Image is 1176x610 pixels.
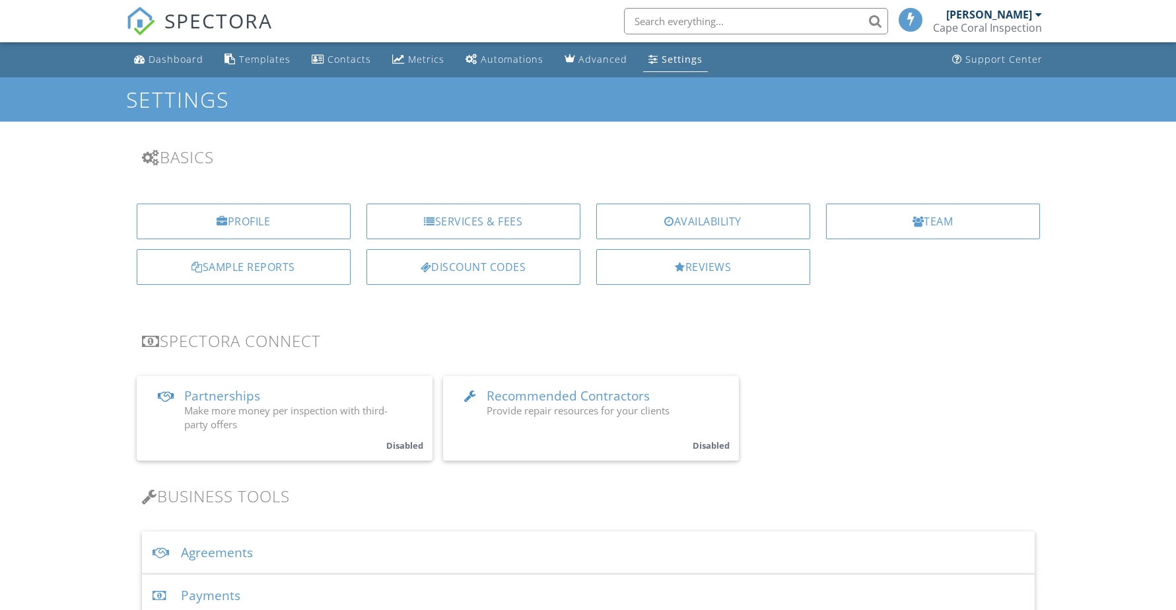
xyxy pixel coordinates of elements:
div: Advanced [578,53,627,65]
a: Profile [137,204,351,239]
a: Automations (Basic) [460,48,549,72]
span: Make more money per inspection with third-party offers [184,404,388,431]
span: Partnerships [184,387,260,404]
div: Agreements [142,531,1035,574]
a: Recommended Contractors Provide repair resources for your clients Disabled [443,376,739,461]
span: Recommended Contractors [487,387,650,404]
img: The Best Home Inspection Software - Spectora [126,7,155,36]
a: Sample Reports [137,249,351,285]
div: Templates [239,53,291,65]
div: Metrics [408,53,444,65]
h3: Basics [142,148,1035,166]
div: Automations [481,53,543,65]
a: Team [826,204,1040,239]
a: SPECTORA [126,18,273,46]
input: Search everything... [624,8,888,34]
small: Disabled [693,439,730,451]
a: Partnerships Make more money per inspection with third-party offers Disabled [137,376,432,461]
span: SPECTORA [164,7,273,34]
a: Settings [643,48,708,72]
div: Support Center [965,53,1043,65]
h1: Settings [126,88,1050,111]
div: Cape Coral Inspection [933,21,1042,34]
a: Contacts [306,48,376,72]
h3: Business Tools [142,487,1035,505]
a: Services & Fees [366,204,580,239]
div: Dashboard [149,53,203,65]
div: Settings [662,53,703,65]
a: Metrics [387,48,450,72]
a: Availability [596,204,810,239]
span: Provide repair resources for your clients [487,404,670,417]
h3: Spectora Connect [142,332,1035,350]
a: Advanced [559,48,633,72]
a: Discount Codes [366,249,580,285]
a: Reviews [596,249,810,285]
a: Templates [219,48,296,72]
small: Disabled [386,439,423,451]
div: Contacts [328,53,371,65]
a: Dashboard [129,48,209,72]
div: [PERSON_NAME] [946,8,1032,21]
a: Support Center [947,48,1048,72]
